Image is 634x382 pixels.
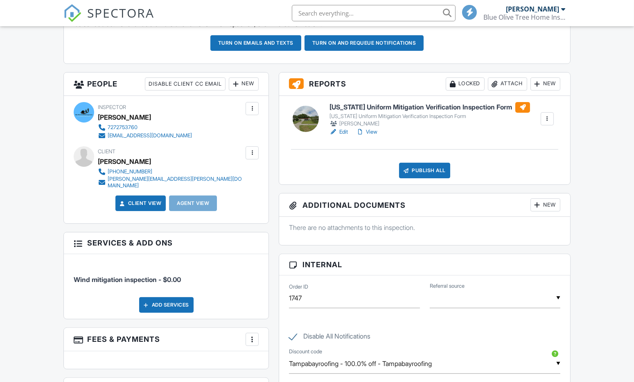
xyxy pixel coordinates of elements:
[64,73,268,96] h3: People
[64,232,268,254] h3: Services & Add ons
[98,132,192,140] a: [EMAIL_ADDRESS][DOMAIN_NAME]
[98,168,244,176] a: [PHONE_NUMBER]
[289,332,370,343] label: Disable All Notifications
[108,132,192,139] div: [EMAIL_ADDRESS][DOMAIN_NAME]
[305,35,424,51] button: Turn on and Requeue Notifications
[210,35,301,51] button: Turn on emails and texts
[289,283,308,291] label: Order ID
[483,13,565,21] div: Blue Olive Tree Home Inspections LLC
[356,128,377,136] a: View
[530,77,560,91] div: New
[145,77,226,91] div: Disable Client CC Email
[108,168,152,175] div: [PHONE_NUMBER]
[98,148,115,155] span: Client
[118,199,162,207] a: Client View
[329,102,530,113] h6: [US_STATE] Uniform Mitigation Verification Inspection Form
[139,297,194,313] div: Add Services
[279,193,570,217] h3: Additional Documents
[108,124,138,131] div: 7272753760
[329,128,348,136] a: Edit
[329,113,530,120] div: [US_STATE] Uniform Mitigation Verification Inspection Form
[98,155,151,168] div: [PERSON_NAME]
[488,77,527,91] div: Attach
[98,123,192,132] a: 7272753760
[279,73,570,96] h3: Reports
[289,223,560,232] p: There are no attachments to this inspection.
[279,254,570,275] h3: Internal
[98,111,151,123] div: [PERSON_NAME]
[289,348,322,355] label: Discount code
[329,120,530,128] div: [PERSON_NAME]
[63,11,154,28] a: SPECTORA
[292,5,456,21] input: Search everything...
[530,198,560,211] div: New
[329,102,530,128] a: [US_STATE] Uniform Mitigation Verification Inspection Form [US_STATE] Uniform Mitigation Verifica...
[63,4,81,22] img: The Best Home Inspection Software - Spectora
[506,5,559,13] div: [PERSON_NAME]
[74,275,181,284] span: Wind mitigation inspection - $0.00
[98,176,244,189] a: [PERSON_NAME][EMAIL_ADDRESS][PERSON_NAME][DOMAIN_NAME]
[64,328,268,351] h3: Fees & Payments
[399,163,450,178] div: Publish All
[108,176,244,189] div: [PERSON_NAME][EMAIL_ADDRESS][PERSON_NAME][DOMAIN_NAME]
[98,104,126,110] span: Inspector
[74,260,259,291] li: Service: Wind mitigation inspection
[87,4,154,21] span: SPECTORA
[446,77,485,91] div: Locked
[430,282,465,290] label: Referral source
[229,77,259,91] div: New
